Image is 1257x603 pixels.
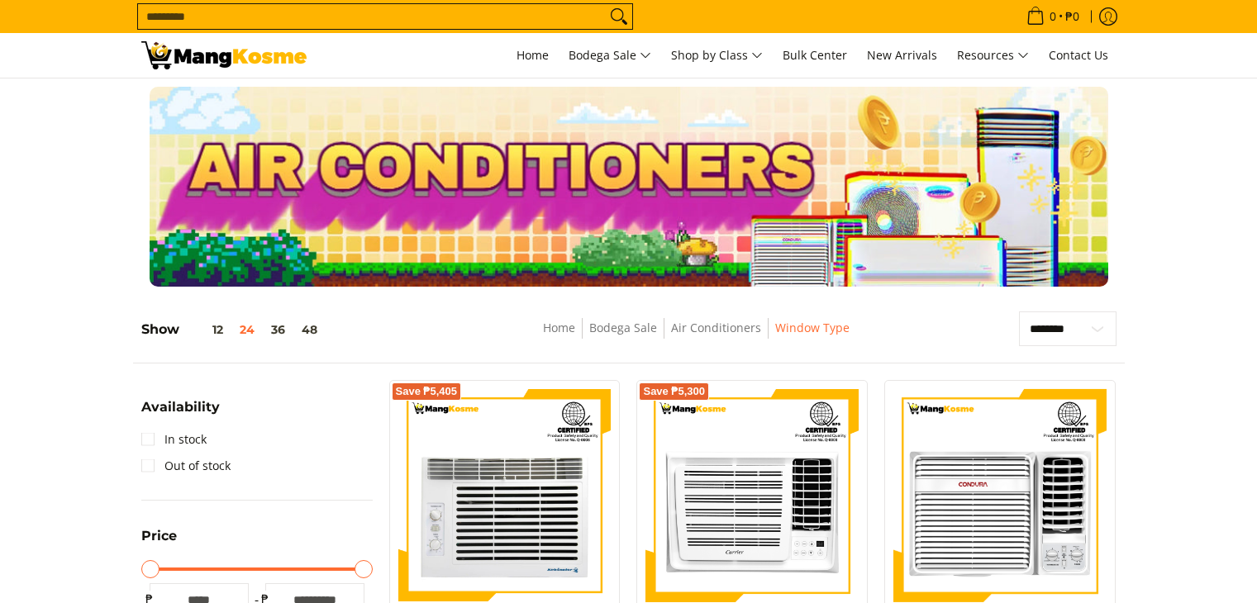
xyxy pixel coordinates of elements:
[560,33,659,78] a: Bodega Sale
[508,33,557,78] a: Home
[606,4,632,29] button: Search
[517,47,549,63] span: Home
[430,318,963,355] nav: Breadcrumbs
[774,33,855,78] a: Bulk Center
[141,529,177,543] span: Price
[589,320,657,335] a: Bodega Sale
[893,389,1107,602] img: Condura 1.00 HP Deluxe 6X Series, Window-Type Air Conditioner (Premium)
[141,453,231,479] a: Out of stock
[663,33,771,78] a: Shop by Class
[263,323,293,336] button: 36
[1040,33,1117,78] a: Contact Us
[957,45,1029,66] span: Resources
[1063,11,1082,22] span: ₱0
[783,47,847,63] span: Bulk Center
[643,387,705,396] span: Save ₱5,300
[949,33,1037,78] a: Resources
[396,387,458,396] span: Save ₱5,405
[141,529,177,555] summary: Open
[645,389,859,602] img: Carrier 1.00 HP Remote Window-Type Compact Inverter Air Conditioner (Premium)
[323,33,1117,78] nav: Main Menu
[1021,7,1084,26] span: •
[141,401,220,426] summary: Open
[141,41,307,69] img: Bodega Sale Aircon l Mang Kosme: Home Appliances Warehouse Sale Window Type
[775,318,850,339] span: Window Type
[867,47,937,63] span: New Arrivals
[671,45,763,66] span: Shop by Class
[141,426,207,453] a: In stock
[543,320,575,335] a: Home
[293,323,326,336] button: 48
[1047,11,1059,22] span: 0
[141,401,220,414] span: Availability
[231,323,263,336] button: 24
[398,389,612,602] img: Kelvinator 0.75 HP Deluxe Eco, Window-Type Air Conditioner (Class A)
[141,321,326,338] h5: Show
[179,323,231,336] button: 12
[859,33,945,78] a: New Arrivals
[569,45,651,66] span: Bodega Sale
[671,320,761,335] a: Air Conditioners
[1049,47,1108,63] span: Contact Us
